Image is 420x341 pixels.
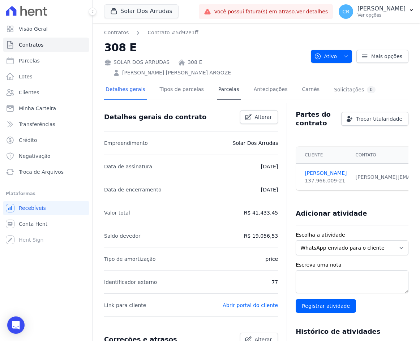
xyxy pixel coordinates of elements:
[217,81,241,100] a: Parcelas
[3,85,89,100] a: Clientes
[255,113,272,121] span: Alterar
[104,39,305,56] h2: 308 E
[104,162,152,171] p: Data de assinatura
[147,29,198,36] a: Contrato #5d92e1ff
[104,255,156,263] p: Tipo de amortização
[188,59,202,66] a: 308 E
[104,29,129,36] a: Contratos
[19,121,55,128] span: Transferências
[158,81,205,100] a: Tipos de parcelas
[19,152,51,160] span: Negativação
[311,50,352,63] button: Ativo
[296,110,335,128] h3: Partes do contrato
[3,133,89,147] a: Crédito
[261,185,278,194] p: [DATE]
[104,81,147,100] a: Detalhes gerais
[296,147,351,164] th: Cliente
[104,301,146,310] p: Link para cliente
[314,50,337,63] span: Ativo
[252,81,289,100] a: Antecipações
[342,9,350,14] span: CR
[104,278,157,286] p: Identificador externo
[3,38,89,52] a: Contratos
[333,1,420,22] button: CR [PERSON_NAME] Ver opções
[6,189,86,198] div: Plataformas
[104,29,198,36] nav: Breadcrumb
[7,316,25,334] div: Open Intercom Messenger
[19,25,48,33] span: Visão Geral
[334,86,376,93] div: Solicitações
[104,208,130,217] p: Valor total
[271,278,278,286] p: 77
[19,137,37,144] span: Crédito
[341,112,408,126] a: Trocar titularidade
[214,8,328,16] span: Você possui fatura(s) em atraso.
[233,139,278,147] p: Solar Dos Arrudas
[296,261,408,269] label: Escreva uma nota
[19,41,43,48] span: Contratos
[296,231,408,239] label: Escolha a atividade
[223,302,278,308] a: Abrir portal do cliente
[357,5,406,12] p: [PERSON_NAME]
[122,69,231,77] a: [PERSON_NAME] [PERSON_NAME] ARGOZE
[244,208,278,217] p: R$ 41.433,45
[296,9,328,14] a: Ver detalhes
[19,57,40,64] span: Parcelas
[305,177,347,185] div: 137.966.009-21
[296,299,356,313] input: Registrar atividade
[3,149,89,163] a: Negativação
[19,105,56,112] span: Minha Carteira
[19,73,33,80] span: Lotes
[3,53,89,68] a: Parcelas
[104,29,305,36] nav: Breadcrumb
[3,22,89,36] a: Visão Geral
[104,232,141,240] p: Saldo devedor
[104,59,170,66] div: SOLAR DOS ARRUDAS
[3,201,89,215] a: Recebíveis
[296,209,367,218] h3: Adicionar atividade
[240,110,278,124] a: Alterar
[104,4,179,18] button: Solar Dos Arrudas
[19,89,39,96] span: Clientes
[104,185,162,194] p: Data de encerramento
[3,101,89,116] a: Minha Carteira
[305,169,347,177] a: [PERSON_NAME]
[300,81,321,100] a: Carnês
[3,69,89,84] a: Lotes
[356,115,402,122] span: Trocar titularidade
[19,168,64,176] span: Troca de Arquivos
[333,81,377,100] a: Solicitações0
[265,255,278,263] p: price
[104,113,206,121] h3: Detalhes gerais do contrato
[19,220,47,228] span: Conta Hent
[3,117,89,131] a: Transferências
[296,327,380,336] h3: Histórico de atividades
[356,50,408,63] a: Mais opções
[261,162,278,171] p: [DATE]
[19,204,46,212] span: Recebíveis
[357,12,406,18] p: Ver opções
[244,232,278,240] p: R$ 19.056,53
[371,53,402,60] span: Mais opções
[367,86,376,93] div: 0
[104,139,148,147] p: Empreendimento
[3,165,89,179] a: Troca de Arquivos
[3,217,89,231] a: Conta Hent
